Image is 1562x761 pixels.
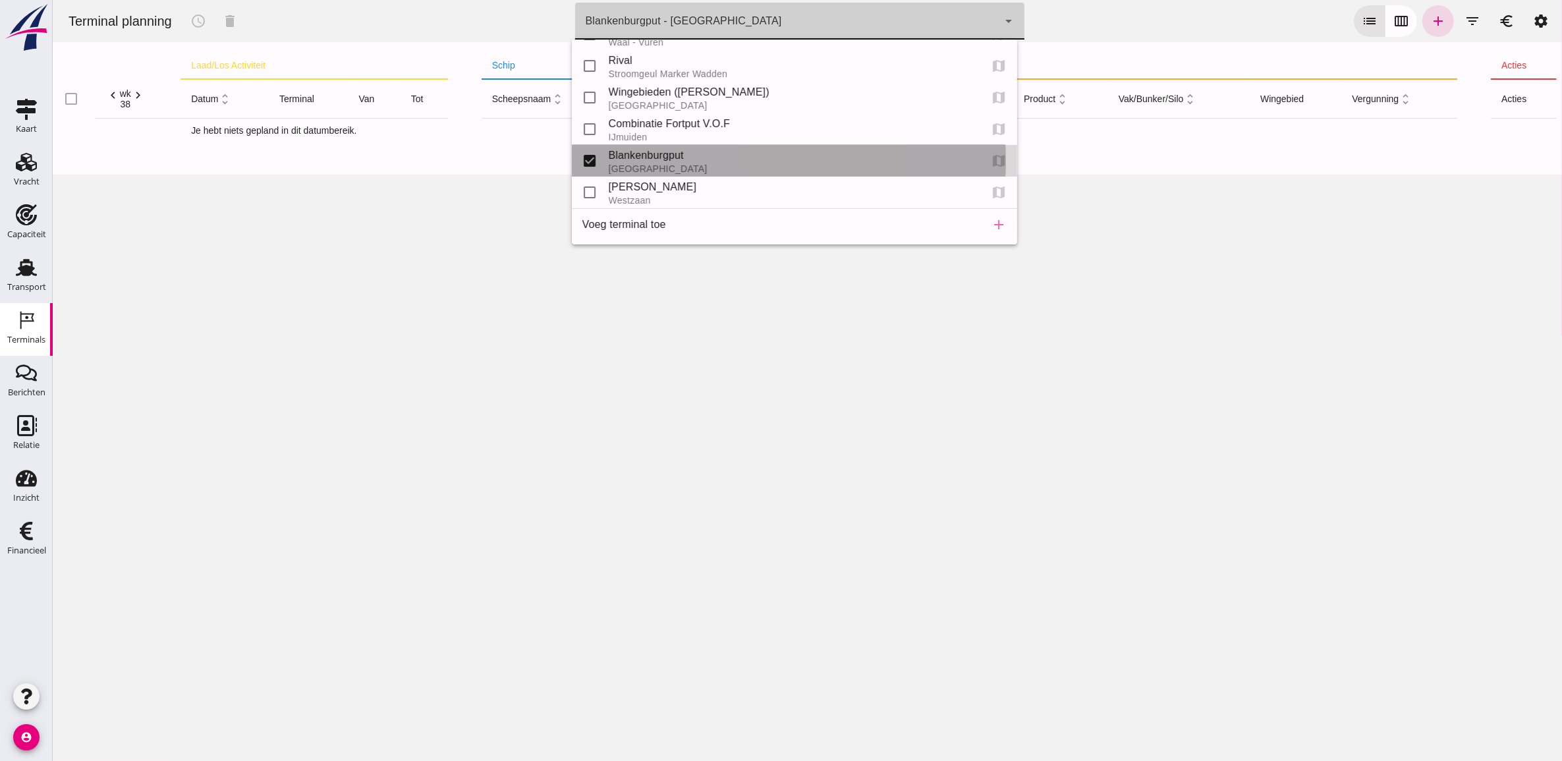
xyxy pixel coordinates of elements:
[7,335,45,344] div: Terminals
[1346,92,1360,106] i: unfold_more
[128,119,1504,142] td: Je hebt niets gepland in dit datumbereik.
[1378,13,1393,29] i: add
[1197,79,1289,119] th: wingebied
[13,493,40,502] div: Inzicht
[296,79,348,119] th: van
[13,724,40,750] i: account_circle
[7,546,46,555] div: Financieel
[16,125,37,133] div: Kaart
[128,53,395,79] th: laad/los activiteit
[7,230,46,239] div: Capaciteit
[868,79,961,119] th: cumulatief
[1446,13,1462,29] i: euro
[348,79,395,119] th: tot
[429,53,732,79] th: schip
[1341,13,1356,29] i: calendar_view_week
[1130,92,1144,106] i: unfold_more
[1412,13,1428,29] i: filter_list
[498,92,512,106] i: unfold_more
[1438,53,1504,79] th: acties
[971,94,1017,104] span: product
[138,94,179,104] span: datum
[5,12,130,30] div: Terminal planning
[766,53,1405,79] th: product
[67,99,78,109] div: 38
[1438,79,1504,119] th: acties
[78,88,92,102] i: chevron_right
[7,283,46,291] div: Transport
[165,92,179,106] i: unfold_more
[766,79,868,119] th: hoeveelheid
[1309,13,1325,29] i: list
[3,3,50,52] img: logo-small.a267ee39.svg
[13,441,40,449] div: Relatie
[1003,92,1017,106] i: unfold_more
[1480,13,1496,29] i: settings
[14,177,40,186] div: Vracht
[216,79,296,119] th: terminal
[562,79,629,119] th: status
[533,13,729,29] div: Blankenburgput - [GEOGRAPHIC_DATA]
[1066,94,1145,104] span: vak/bunker/silo
[439,94,513,104] span: scheepsnaam
[948,13,964,29] i: arrow_drop_down
[8,388,45,397] div: Berichten
[53,88,67,102] i: chevron_left
[1299,94,1360,104] span: vergunning
[67,88,78,99] div: wk
[629,79,732,119] th: bestemming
